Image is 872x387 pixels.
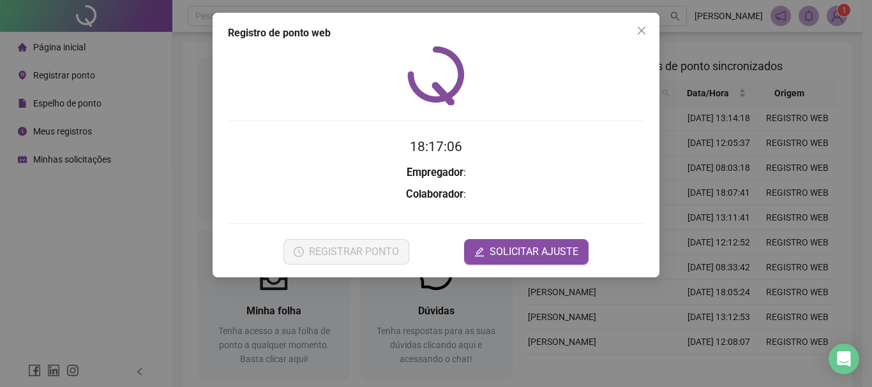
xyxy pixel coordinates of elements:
div: Open Intercom Messenger [829,344,859,374]
strong: Colaborador [406,188,463,200]
h3: : [228,186,644,203]
span: SOLICITAR AJUSTE [490,244,578,259]
img: QRPoint [407,46,465,105]
span: edit [474,247,485,257]
span: close [636,26,647,36]
button: editSOLICITAR AJUSTE [464,239,589,265]
time: 18:17:06 [410,139,462,154]
button: Close [631,20,652,41]
div: Registro de ponto web [228,26,644,41]
h3: : [228,164,644,181]
button: REGISTRAR PONTO [283,239,409,265]
strong: Empregador [407,166,463,179]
